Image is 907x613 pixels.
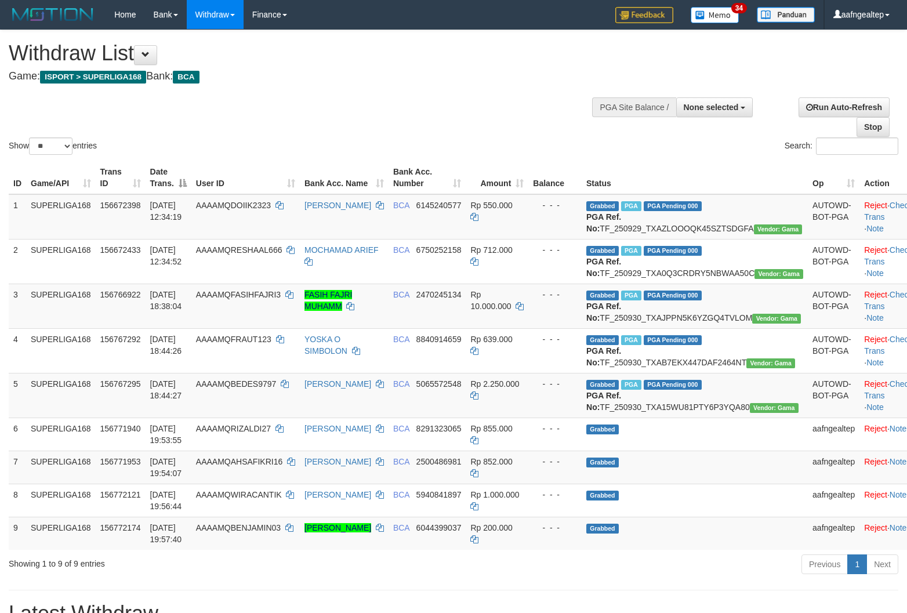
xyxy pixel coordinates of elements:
[9,194,26,240] td: 1
[533,378,577,390] div: - - -
[100,424,141,433] span: 156771940
[26,418,96,451] td: SUPERLIGA168
[644,201,702,211] span: PGA Pending
[100,457,141,466] span: 156771953
[150,201,182,222] span: [DATE] 12:34:19
[470,379,519,389] span: Rp 2.250.000
[586,335,619,345] span: Grabbed
[26,194,96,240] td: SUPERLIGA168
[100,201,141,210] span: 156672398
[586,491,619,500] span: Grabbed
[416,201,462,210] span: Copy 6145240577 to clipboard
[304,379,371,389] a: [PERSON_NAME]
[416,379,462,389] span: Copy 5065572548 to clipboard
[586,346,621,367] b: PGA Ref. No:
[470,335,512,344] span: Rp 639.000
[9,42,593,65] h1: Withdraw List
[808,484,859,517] td: aafngealtep
[676,97,753,117] button: None selected
[466,161,528,194] th: Amount: activate to sort column ascending
[754,269,803,279] span: Vendor URL: https://trx31.1velocity.biz
[808,373,859,418] td: AUTOWD-BOT-PGA
[808,517,859,550] td: aafngealtep
[864,290,887,299] a: Reject
[586,212,621,233] b: PGA Ref. No:
[808,194,859,240] td: AUTOWD-BOT-PGA
[808,451,859,484] td: aafngealtep
[533,489,577,500] div: - - -
[691,7,739,23] img: Button%20Memo.svg
[621,335,641,345] span: Marked by aafsoycanthlai
[100,335,141,344] span: 156767292
[304,490,371,499] a: [PERSON_NAME]
[799,97,890,117] a: Run Auto-Refresh
[393,424,409,433] span: BCA
[847,554,867,574] a: 1
[26,284,96,328] td: SUPERLIGA168
[586,302,621,322] b: PGA Ref. No:
[621,380,641,390] span: Marked by aafsoycanthlai
[393,457,409,466] span: BCA
[300,161,389,194] th: Bank Acc. Name: activate to sort column ascending
[191,161,300,194] th: User ID: activate to sort column ascending
[9,484,26,517] td: 8
[586,458,619,467] span: Grabbed
[866,269,884,278] a: Note
[26,239,96,284] td: SUPERLIGA168
[890,490,907,499] a: Note
[582,161,808,194] th: Status
[416,335,462,344] span: Copy 8840914659 to clipboard
[29,137,72,155] select: Showentries
[470,424,512,433] span: Rp 855.000
[864,490,887,499] a: Reject
[470,457,512,466] span: Rp 852.000
[533,423,577,434] div: - - -
[582,328,808,373] td: TF_250930_TXAB7EKX447DAF2464NT
[857,117,890,137] a: Stop
[26,484,96,517] td: SUPERLIGA168
[864,245,887,255] a: Reject
[586,291,619,300] span: Grabbed
[644,291,702,300] span: PGA Pending
[808,328,859,373] td: AUTOWD-BOT-PGA
[416,245,462,255] span: Copy 6750252158 to clipboard
[9,373,26,418] td: 5
[582,284,808,328] td: TF_250930_TXAJPPN5K6YZGQ4TVLOM
[416,490,462,499] span: Copy 5940841897 to clipboard
[864,335,887,344] a: Reject
[866,554,898,574] a: Next
[393,335,409,344] span: BCA
[866,313,884,322] a: Note
[100,379,141,389] span: 156767295
[96,161,146,194] th: Trans ID: activate to sort column ascending
[26,451,96,484] td: SUPERLIGA168
[9,284,26,328] td: 3
[304,424,371,433] a: [PERSON_NAME]
[731,3,747,13] span: 34
[890,424,907,433] a: Note
[196,290,281,299] span: AAAAMQFASIHFAJRI3
[890,457,907,466] a: Note
[752,314,801,324] span: Vendor URL: https://trx31.1velocity.biz
[9,161,26,194] th: ID
[196,523,281,532] span: AAAAMQBENJAMIN03
[621,291,641,300] span: Marked by aafsoumeymey
[785,137,898,155] label: Search:
[9,553,369,570] div: Showing 1 to 9 of 9 entries
[533,456,577,467] div: - - -
[528,161,582,194] th: Balance
[470,490,519,499] span: Rp 1.000.000
[393,523,409,532] span: BCA
[196,245,282,255] span: AAAAMQRESHAAL666
[196,424,271,433] span: AAAAMQRIZALDI27
[470,201,512,210] span: Rp 550.000
[100,523,141,532] span: 156772174
[304,523,371,532] a: [PERSON_NAME]
[866,224,884,233] a: Note
[816,137,898,155] input: Search:
[40,71,146,84] span: ISPORT > SUPERLIGA168
[416,523,462,532] span: Copy 6044399037 to clipboard
[586,201,619,211] span: Grabbed
[100,290,141,299] span: 156766922
[644,246,702,256] span: PGA Pending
